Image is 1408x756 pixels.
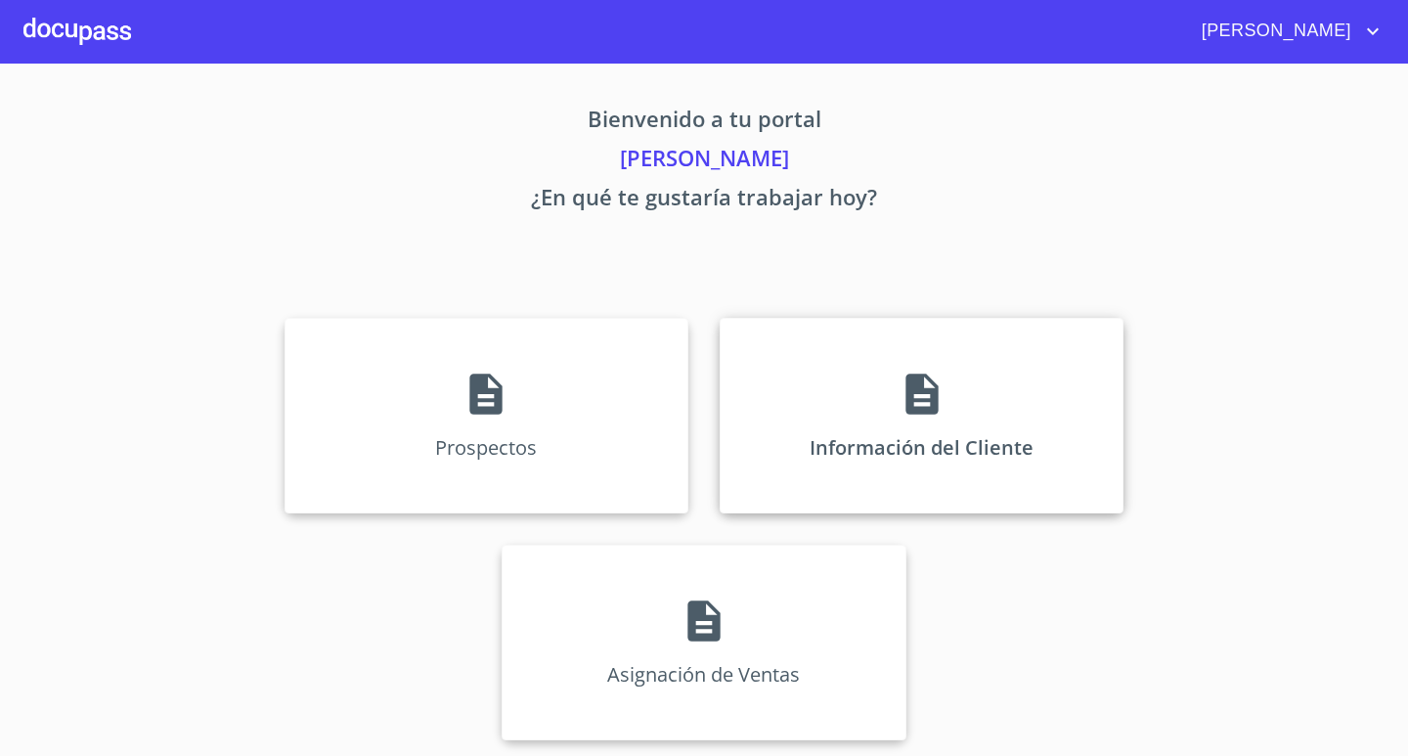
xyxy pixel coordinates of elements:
p: ¿En qué te gustaría trabajar hoy? [102,181,1306,220]
p: Información del Cliente [810,434,1034,461]
button: account of current user [1187,16,1385,47]
p: Asignación de Ventas [607,661,800,688]
p: Prospectos [435,434,537,461]
p: Bienvenido a tu portal [102,103,1306,142]
p: [PERSON_NAME] [102,142,1306,181]
span: [PERSON_NAME] [1187,16,1361,47]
